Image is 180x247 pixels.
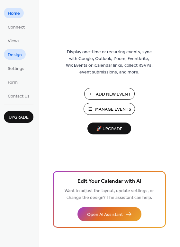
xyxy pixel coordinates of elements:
a: Connect [4,21,29,32]
button: Manage Events [84,103,135,115]
span: 🚀 Upgrade [91,125,127,133]
span: Home [8,10,20,17]
span: Add New Event [96,91,131,98]
button: Upgrade [4,111,33,123]
span: Display one-time or recurring events, sync with Google, Outlook, Zoom, Eventbrite, Wix Events or ... [66,49,153,76]
a: Contact Us [4,90,33,101]
span: Want to adjust the layout, update settings, or change the design? The assistant can help. [65,187,154,202]
span: Settings [8,65,24,72]
span: Design [8,52,22,58]
button: Add New Event [84,88,135,100]
button: 🚀 Upgrade [87,123,131,134]
a: Design [4,49,26,60]
span: Open AI Assistant [87,211,123,218]
span: Upgrade [9,114,29,121]
span: Views [8,38,20,45]
a: Home [4,8,24,18]
button: Open AI Assistant [77,207,141,221]
span: Edit Your Calendar with AI [77,177,141,186]
a: Form [4,77,22,87]
span: Contact Us [8,93,30,100]
a: Views [4,35,23,46]
span: Form [8,79,18,86]
span: Connect [8,24,25,31]
a: Settings [4,63,28,73]
span: Manage Events [95,106,131,113]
